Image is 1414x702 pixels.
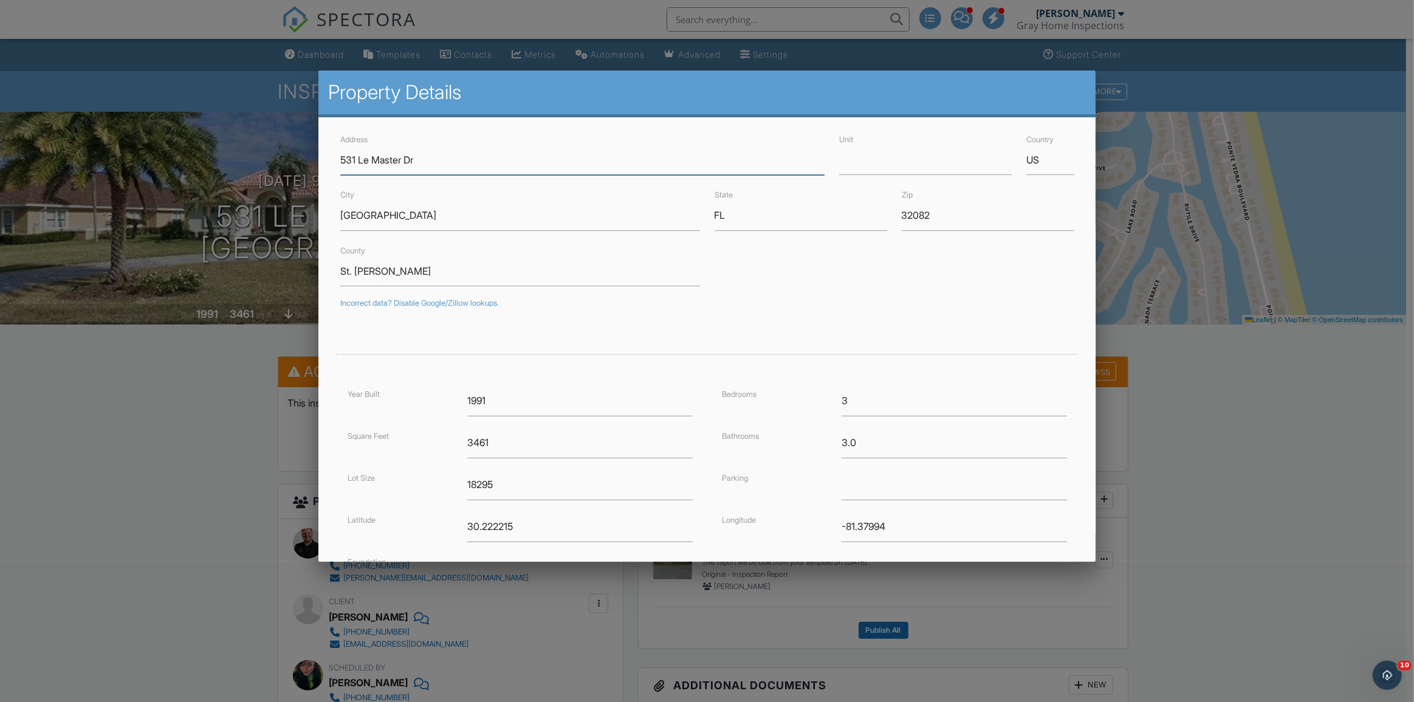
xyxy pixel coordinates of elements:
[348,557,386,566] label: Foundation
[340,298,1074,308] div: Incorrect data? Disable Google/Zillow lookups.
[348,473,375,482] label: Lot Size
[340,246,365,255] label: County
[715,190,733,199] label: State
[1026,135,1054,144] label: Country
[901,190,912,199] label: Zip
[348,515,376,524] label: Latitude
[328,80,1086,105] h2: Property Details
[348,431,389,440] label: Square Feet
[722,473,748,482] label: Parking
[722,431,759,440] label: Bathrooms
[1398,661,1412,670] span: 10
[340,135,368,144] label: Address
[722,389,757,398] label: Bedrooms
[839,135,853,144] label: Unit
[340,190,354,199] label: City
[348,389,380,398] label: Year Built
[1373,661,1402,690] iframe: Intercom live chat
[722,515,756,524] label: Longitude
